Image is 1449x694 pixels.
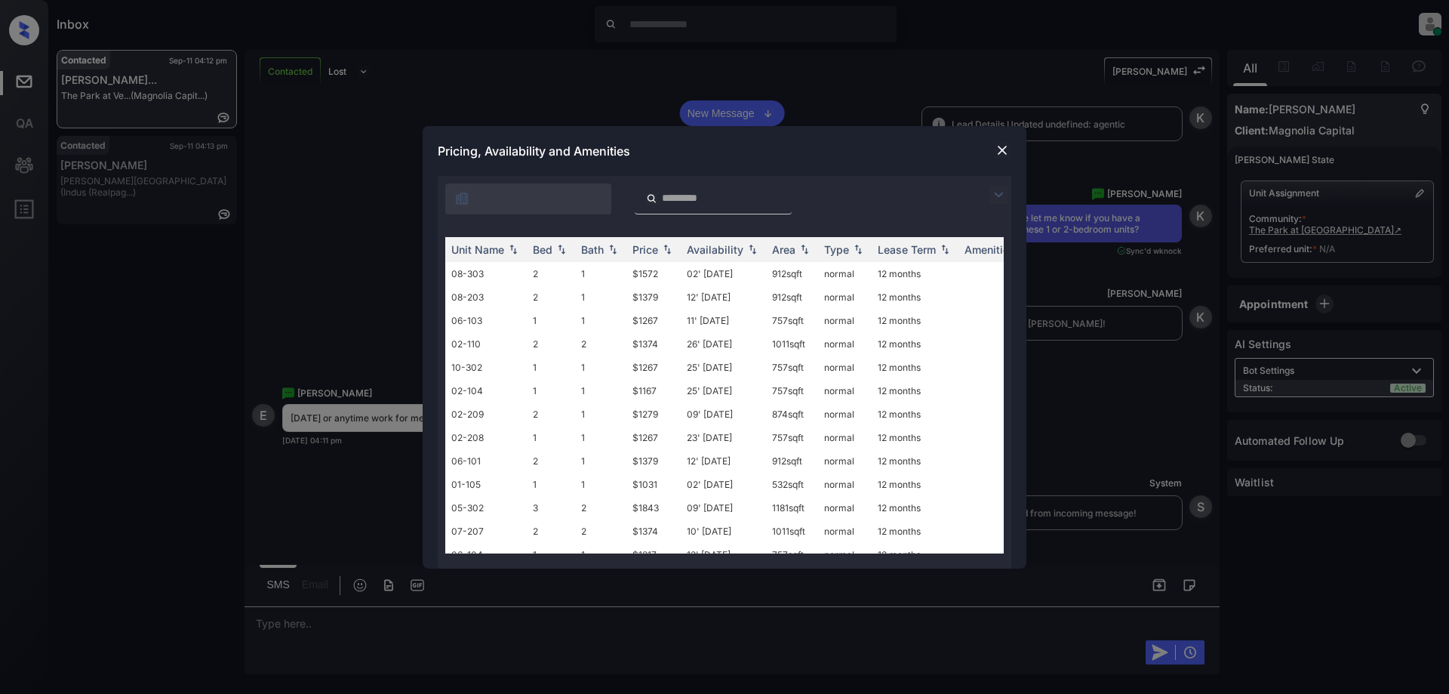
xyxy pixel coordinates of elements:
[445,356,527,379] td: 10-302
[445,262,527,285] td: 08-303
[445,309,527,332] td: 06-103
[626,520,681,543] td: $1374
[527,309,575,332] td: 1
[554,244,569,254] img: sorting
[766,449,818,473] td: 912 sqft
[872,520,958,543] td: 12 months
[818,473,872,496] td: normal
[872,403,958,426] td: 12 months
[445,449,527,473] td: 06-101
[872,262,958,285] td: 12 months
[681,426,766,449] td: 23' [DATE]
[818,520,872,543] td: normal
[681,356,766,379] td: 25' [DATE]
[872,426,958,449] td: 12 months
[745,244,760,254] img: sorting
[575,332,626,356] td: 2
[824,243,849,256] div: Type
[766,262,818,285] td: 912 sqft
[575,426,626,449] td: 1
[872,473,958,496] td: 12 months
[423,126,1026,176] div: Pricing, Availability and Amenities
[681,379,766,403] td: 25' [DATE]
[766,543,818,566] td: 757 sqft
[818,309,872,332] td: normal
[766,332,818,356] td: 1011 sqft
[575,473,626,496] td: 1
[660,244,675,254] img: sorting
[527,520,575,543] td: 2
[766,496,818,520] td: 1181 sqft
[681,449,766,473] td: 12' [DATE]
[818,496,872,520] td: normal
[818,449,872,473] td: normal
[818,356,872,379] td: normal
[626,262,681,285] td: $1572
[626,309,681,332] td: $1267
[989,186,1008,204] img: icon-zuma
[797,244,812,254] img: sorting
[872,379,958,403] td: 12 months
[445,520,527,543] td: 07-207
[872,356,958,379] td: 12 months
[766,309,818,332] td: 757 sqft
[681,543,766,566] td: 13' [DATE]
[872,309,958,332] td: 12 months
[937,244,952,254] img: sorting
[575,356,626,379] td: 1
[533,243,552,256] div: Bed
[872,543,958,566] td: 12 months
[575,379,626,403] td: 1
[872,496,958,520] td: 12 months
[445,403,527,426] td: 02-209
[872,285,958,309] td: 12 months
[445,426,527,449] td: 02-208
[527,496,575,520] td: 3
[527,332,575,356] td: 2
[626,403,681,426] td: $1279
[445,332,527,356] td: 02-110
[681,473,766,496] td: 02' [DATE]
[818,332,872,356] td: normal
[766,356,818,379] td: 757 sqft
[872,449,958,473] td: 12 months
[818,543,872,566] td: normal
[527,262,575,285] td: 2
[995,143,1010,158] img: close
[766,285,818,309] td: 912 sqft
[626,356,681,379] td: $1267
[527,356,575,379] td: 1
[626,379,681,403] td: $1167
[527,285,575,309] td: 2
[766,403,818,426] td: 874 sqft
[451,243,504,256] div: Unit Name
[626,285,681,309] td: $1379
[581,243,604,256] div: Bath
[818,262,872,285] td: normal
[681,309,766,332] td: 11' [DATE]
[766,520,818,543] td: 1011 sqft
[445,496,527,520] td: 05-302
[575,262,626,285] td: 1
[575,285,626,309] td: 1
[766,473,818,496] td: 532 sqft
[575,403,626,426] td: 1
[575,520,626,543] td: 2
[575,496,626,520] td: 2
[445,285,527,309] td: 08-203
[527,379,575,403] td: 1
[575,309,626,332] td: 1
[626,426,681,449] td: $1267
[527,426,575,449] td: 1
[445,473,527,496] td: 01-105
[626,332,681,356] td: $1374
[527,449,575,473] td: 2
[632,243,658,256] div: Price
[527,403,575,426] td: 2
[527,543,575,566] td: 1
[772,243,795,256] div: Area
[872,332,958,356] td: 12 months
[681,285,766,309] td: 12' [DATE]
[527,473,575,496] td: 1
[626,496,681,520] td: $1843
